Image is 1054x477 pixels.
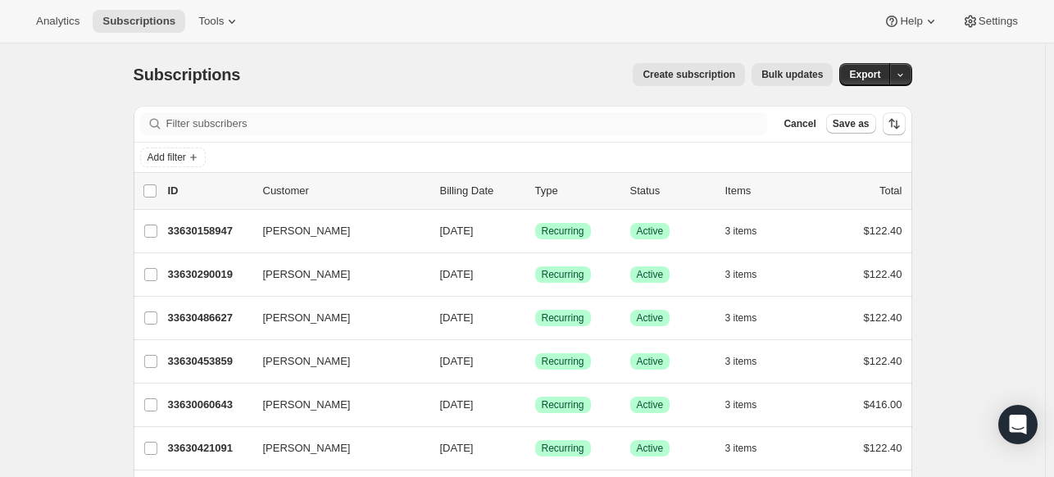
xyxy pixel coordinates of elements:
span: [DATE] [440,311,474,324]
div: Items [725,183,807,199]
span: Active [637,225,664,238]
button: 3 items [725,307,775,329]
span: [PERSON_NAME] [263,397,351,413]
span: Recurring [542,398,584,411]
button: Cancel [777,114,822,134]
button: [PERSON_NAME] [253,305,417,331]
span: [PERSON_NAME] [263,223,351,239]
span: Active [637,398,664,411]
div: 33630486627[PERSON_NAME][DATE]SuccessRecurringSuccessActive3 items$122.40 [168,307,902,329]
span: Active [637,442,664,455]
span: Create subscription [643,68,735,81]
p: 33630453859 [168,353,250,370]
div: IDCustomerBilling DateTypeStatusItemsTotal [168,183,902,199]
span: [PERSON_NAME] [263,310,351,326]
button: Add filter [140,148,206,167]
button: [PERSON_NAME] [253,261,417,288]
p: 33630158947 [168,223,250,239]
span: Export [849,68,880,81]
button: 3 items [725,393,775,416]
span: [PERSON_NAME] [263,266,351,283]
span: 3 items [725,268,757,281]
button: [PERSON_NAME] [253,435,417,461]
span: Save as [833,117,870,130]
span: Active [637,355,664,368]
span: Recurring [542,311,584,325]
span: [DATE] [440,268,474,280]
p: 33630486627 [168,310,250,326]
button: Analytics [26,10,89,33]
span: Add filter [148,151,186,164]
div: Open Intercom Messenger [998,405,1038,444]
span: Bulk updates [761,68,823,81]
button: 3 items [725,437,775,460]
button: 3 items [725,350,775,373]
p: ID [168,183,250,199]
button: Subscriptions [93,10,185,33]
button: [PERSON_NAME] [253,392,417,418]
button: 3 items [725,220,775,243]
button: Sort the results [883,112,906,135]
span: Subscriptions [102,15,175,28]
span: $122.40 [864,268,902,280]
button: Bulk updates [752,63,833,86]
p: Total [879,183,902,199]
span: Settings [979,15,1018,28]
button: 3 items [725,263,775,286]
span: $122.40 [864,355,902,367]
span: 3 items [725,355,757,368]
span: Subscriptions [134,66,241,84]
span: [PERSON_NAME] [263,353,351,370]
span: 3 items [725,311,757,325]
div: Type [535,183,617,199]
button: [PERSON_NAME] [253,218,417,244]
span: [PERSON_NAME] [263,440,351,457]
span: Active [637,268,664,281]
span: Recurring [542,225,584,238]
p: 33630421091 [168,440,250,457]
div: 33630453859[PERSON_NAME][DATE]SuccessRecurringSuccessActive3 items$122.40 [168,350,902,373]
span: 3 items [725,442,757,455]
span: Help [900,15,922,28]
span: [DATE] [440,442,474,454]
button: Create subscription [633,63,745,86]
span: 3 items [725,225,757,238]
span: [DATE] [440,398,474,411]
p: 33630290019 [168,266,250,283]
div: 33630158947[PERSON_NAME][DATE]SuccessRecurringSuccessActive3 items$122.40 [168,220,902,243]
div: 33630421091[PERSON_NAME][DATE]SuccessRecurringSuccessActive3 items$122.40 [168,437,902,460]
button: Export [839,63,890,86]
span: $122.40 [864,311,902,324]
p: 33630060643 [168,397,250,413]
button: Tools [189,10,250,33]
span: $416.00 [864,398,902,411]
button: Save as [826,114,876,134]
span: Recurring [542,268,584,281]
button: Help [874,10,948,33]
span: Recurring [542,355,584,368]
div: 33630290019[PERSON_NAME][DATE]SuccessRecurringSuccessActive3 items$122.40 [168,263,902,286]
span: Recurring [542,442,584,455]
span: 3 items [725,398,757,411]
span: Analytics [36,15,80,28]
span: Active [637,311,664,325]
div: 33630060643[PERSON_NAME][DATE]SuccessRecurringSuccessActive3 items$416.00 [168,393,902,416]
p: Billing Date [440,183,522,199]
button: [PERSON_NAME] [253,348,417,375]
span: [DATE] [440,225,474,237]
span: $122.40 [864,442,902,454]
p: Customer [263,183,427,199]
span: $122.40 [864,225,902,237]
p: Status [630,183,712,199]
span: Tools [198,15,224,28]
input: Filter subscribers [166,112,768,135]
button: Settings [952,10,1028,33]
span: [DATE] [440,355,474,367]
span: Cancel [784,117,815,130]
